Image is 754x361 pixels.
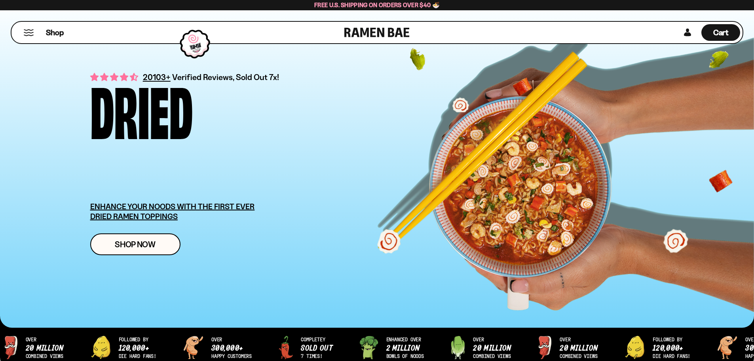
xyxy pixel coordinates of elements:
span: Verified Reviews, Sold Out 7x! [172,72,279,82]
span: Shop Now [115,240,156,248]
a: Cart [701,22,740,43]
span: Shop [46,27,64,38]
div: Dried [90,81,193,136]
a: Shop Now [90,233,180,255]
span: Free U.S. Shipping on Orders over $40 🍜 [314,1,440,9]
button: Mobile Menu Trigger [23,29,34,36]
span: Cart [713,28,729,37]
a: Shop [46,24,64,41]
